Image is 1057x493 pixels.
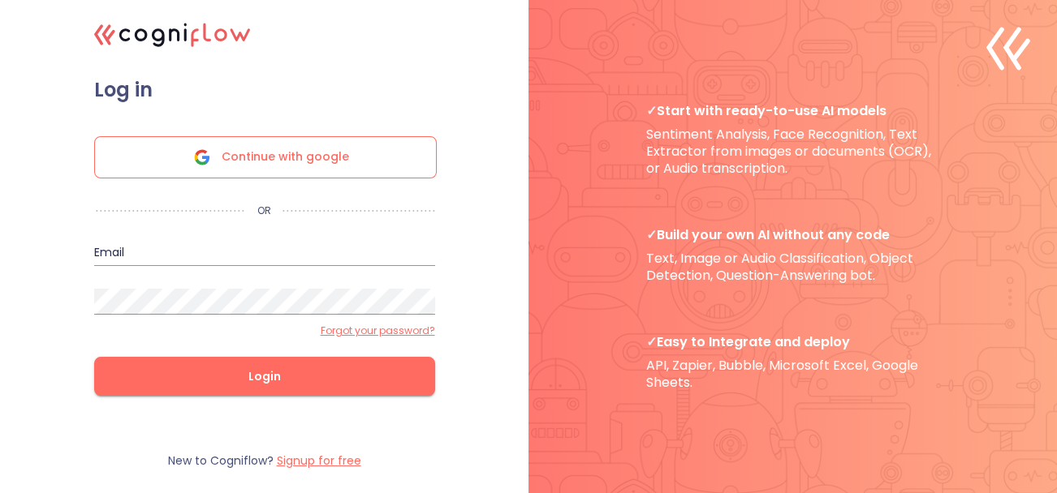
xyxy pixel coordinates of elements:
b: ✓ [646,101,657,120]
p: OR [246,204,283,217]
p: New to Cogniflow? [168,453,361,469]
label: Forgot your password? [321,324,435,337]
span: Build your own AI without any code [646,226,939,243]
span: Easy to Integrate and deploy [646,333,939,350]
label: Signup for free [277,452,361,469]
div: Continue with google [94,136,437,178]
span: Login [120,367,409,387]
span: Continue with google [222,137,349,178]
p: Text, Image or Audio Classification, Object Detection, Question-Answering bot. [646,226,939,285]
button: Login [94,357,435,396]
b: ✓ [646,225,657,244]
b: ✓ [646,332,657,351]
span: Log in [94,78,435,102]
span: Start with ready-to-use AI models [646,102,939,119]
p: Sentiment Analysis, Face Recognition, Text Extractor from images or documents (OCR), or Audio tra... [646,102,939,178]
p: API, Zapier, Bubble, Microsoft Excel, Google Sheets. [646,333,939,392]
